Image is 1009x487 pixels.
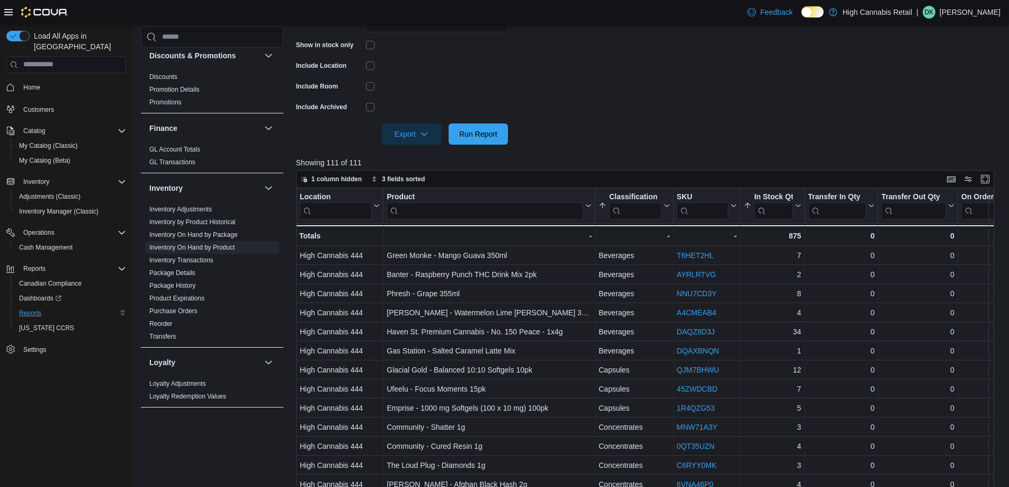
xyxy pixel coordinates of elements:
[11,189,130,204] button: Adjustments (Classic)
[808,459,874,472] div: 0
[754,192,793,202] div: In Stock Qty
[2,261,130,276] button: Reports
[387,364,592,376] div: Glacial Gold - Balanced 10:10 Softgels 10pk
[15,322,78,334] a: [US_STATE] CCRS
[760,7,792,17] span: Feedback
[23,83,40,92] span: Home
[296,157,1002,168] p: Showing 111 of 111
[599,364,669,376] div: Capsules
[676,461,716,470] a: C6RYY0MK
[387,421,592,433] div: Community - Shatter 1g
[300,192,380,219] button: Location
[149,183,260,193] button: Inventory
[387,344,592,357] div: Gas Station - Salted Caramel Latte Mix
[149,98,182,107] span: Promotions
[23,178,49,186] span: Inventory
[141,143,283,173] div: Finance
[387,268,592,281] div: Banter - Raspberry Punch THC Drink Mix 2pk
[149,320,172,328] span: Reorder
[300,192,371,202] div: Location
[387,192,583,219] div: Product
[15,139,82,152] a: My Catalog (Classic)
[676,289,716,298] a: NNU7CD3Y
[599,229,669,242] div: -
[19,102,126,116] span: Customers
[19,175,126,188] span: Inventory
[149,158,195,166] a: GL Transactions
[149,231,238,239] span: Inventory On Hand by Package
[19,226,126,239] span: Operations
[923,6,935,19] div: Dylan Kemp
[262,356,275,369] button: Loyalty
[676,192,728,202] div: SKU
[744,229,801,242] div: 875
[843,6,913,19] p: High Cannabis Retail
[11,321,130,335] button: [US_STATE] CCRS
[808,325,874,338] div: 0
[599,421,669,433] div: Concentrates
[676,251,713,260] a: T6HET2HL
[11,276,130,291] button: Canadian Compliance
[19,262,50,275] button: Reports
[881,287,954,300] div: 0
[19,81,44,94] a: Home
[149,244,235,251] a: Inventory On Hand by Product
[11,240,130,255] button: Cash Management
[387,306,592,319] div: [PERSON_NAME] - Watermelon Lime [PERSON_NAME] 355ml
[599,459,669,472] div: Concentrates
[387,229,592,242] div: -
[15,307,126,320] span: Reports
[599,192,669,219] button: Classification
[23,264,46,273] span: Reports
[387,249,592,262] div: Green Monke - Mango Guava 350ml
[19,207,99,216] span: Inventory Manager (Classic)
[15,307,46,320] a: Reports
[387,287,592,300] div: Phresh - Grape 355ml
[881,383,954,395] div: 0
[23,228,55,237] span: Operations
[881,421,954,433] div: 0
[2,342,130,357] button: Settings
[149,307,198,315] a: Purchase Orders
[599,402,669,414] div: Capsules
[2,79,130,95] button: Home
[15,154,75,167] a: My Catalog (Beta)
[2,225,130,240] button: Operations
[149,281,195,290] span: Package History
[881,192,945,219] div: Transfer Out Qty
[676,270,716,279] a: AYRLRTVG
[300,192,371,219] div: Location
[23,105,54,114] span: Customers
[149,393,226,400] a: Loyalty Redemption Values
[11,204,130,219] button: Inventory Manager (Classic)
[744,344,801,357] div: 1
[881,306,954,319] div: 0
[21,7,68,17] img: Cova
[149,269,195,277] span: Package Details
[15,241,77,254] a: Cash Management
[300,402,380,414] div: High Cannabis 444
[808,229,874,242] div: 0
[881,192,945,202] div: Transfer Out Qty
[262,122,275,135] button: Finance
[19,125,49,137] button: Catalog
[149,332,176,341] span: Transfers
[676,423,717,431] a: MNW71A3Y
[297,173,366,185] button: 1 column hidden
[916,6,918,19] p: |
[15,205,103,218] a: Inventory Manager (Classic)
[149,294,204,303] span: Product Expirations
[881,344,954,357] div: 0
[149,218,236,226] a: Inventory by Product Historical
[300,440,380,453] div: High Cannabis 444
[881,325,954,338] div: 0
[676,192,728,219] div: SKU URL
[808,440,874,453] div: 0
[149,205,212,214] span: Inventory Adjustments
[808,344,874,357] div: 0
[141,70,283,113] div: Discounts & Promotions
[744,383,801,395] div: 7
[149,243,235,252] span: Inventory On Hand by Product
[801,17,802,18] span: Dark Mode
